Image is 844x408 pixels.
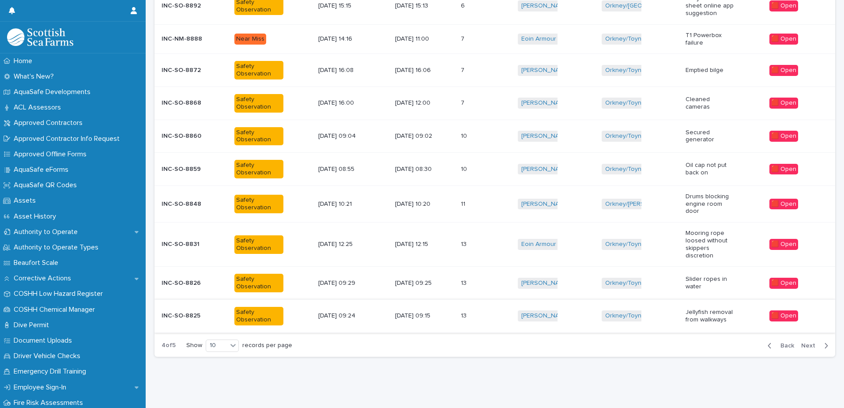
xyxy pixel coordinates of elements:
[234,195,283,213] div: Safety Observation
[461,239,468,248] p: 13
[769,199,798,210] div: 🟥 Open
[234,34,266,45] div: Near Miss
[686,276,735,291] p: Slider ropes in water
[162,278,203,287] p: INC-SO-8826
[154,267,835,300] tr: INC-SO-8826INC-SO-8826 Safety Observation[DATE] 09:29[DATE] 09:251313 [PERSON_NAME] Orkney/Toynes...
[605,35,652,43] a: Orkney/Toyness
[461,310,468,320] p: 13
[769,65,798,76] div: 🟥 Open
[162,0,203,10] p: INC-SO-8892
[461,164,469,173] p: 10
[686,193,735,215] p: Drums blocking engine room door
[154,24,835,54] tr: INC-NM-8888INC-NM-8888 Near Miss[DATE] 14:16[DATE] 11:0077 Eoin Armour Orkney/Toyness T1 Powerbox...
[521,67,569,74] a: [PERSON_NAME]
[686,67,735,74] p: Emptied bilge
[162,164,203,173] p: INC-SO-8859
[769,34,798,45] div: 🟥 Open
[605,241,652,248] a: Orkney/Toyness
[461,0,467,10] p: 6
[521,2,569,10] a: [PERSON_NAME]
[769,239,798,250] div: 🟥 Open
[395,67,444,74] p: [DATE] 16:06
[801,343,821,349] span: Next
[162,34,204,43] p: INC-NM-8888
[521,132,569,140] a: [PERSON_NAME]
[769,278,798,289] div: 🟥 Open
[605,166,652,173] a: Orkney/Toyness
[686,309,735,324] p: Jellyfish removal from walkways
[769,98,798,109] div: 🟥 Open
[234,94,283,113] div: Safety Observation
[10,166,75,174] p: AquaSafe eForms
[318,35,367,43] p: [DATE] 14:16
[461,65,466,74] p: 7
[521,35,556,43] a: Eoin Armour
[186,342,202,349] p: Show
[686,96,735,111] p: Cleaned cameras
[154,120,835,153] tr: INC-SO-8860INC-SO-8860 Safety Observation[DATE] 09:04[DATE] 09:021010 [PERSON_NAME] Orkney/Toynes...
[798,342,835,350] button: Next
[10,150,94,159] p: Approved Offline Forms
[10,72,61,81] p: What's New?
[605,312,652,320] a: Orkney/Toyness
[769,310,798,321] div: 🟥 Open
[10,321,56,329] p: Dive Permit
[10,290,110,298] p: COSHH Low Hazard Register
[769,131,798,142] div: 🟥 Open
[10,119,90,127] p: Approved Contractors
[395,132,444,140] p: [DATE] 09:02
[10,306,102,314] p: COSHH Chemical Manager
[761,342,798,350] button: Back
[234,127,283,146] div: Safety Observation
[318,200,367,208] p: [DATE] 10:21
[521,312,569,320] a: [PERSON_NAME]
[10,103,68,112] p: ACL Assessors
[162,239,201,248] p: INC-SO-8831
[234,235,283,254] div: Safety Observation
[318,280,367,287] p: [DATE] 09:29
[162,65,203,74] p: INC-SO-8872
[234,61,283,79] div: Safety Observation
[10,181,84,189] p: AquaSafe QR Codes
[10,383,73,392] p: Employee Sign-In
[154,335,183,356] p: 4 of 5
[10,352,87,360] p: Driver Vehicle Checks
[521,99,569,107] a: [PERSON_NAME]
[10,135,127,143] p: Approved Contractor Info Request
[395,280,444,287] p: [DATE] 09:25
[10,196,43,205] p: Assets
[162,131,203,140] p: INC-SO-8860
[318,67,367,74] p: [DATE] 16:08
[206,341,227,350] div: 10
[242,342,292,349] p: records per page
[318,241,367,248] p: [DATE] 12:25
[686,129,735,144] p: Secured generator
[461,278,468,287] p: 13
[234,160,283,178] div: Safety Observation
[605,280,652,287] a: Orkney/Toyness
[318,312,367,320] p: [DATE] 09:24
[154,87,835,120] tr: INC-SO-8868INC-SO-8868 Safety Observation[DATE] 16:00[DATE] 12:0077 [PERSON_NAME] Orkney/Toyness ...
[154,223,835,267] tr: INC-SO-8831INC-SO-8831 Safety Observation[DATE] 12:25[DATE] 12:151313 Eoin Armour Orkney/Toyness ...
[686,230,735,259] p: Mooring rope loosed without skippers discretion
[686,32,735,47] p: T1 Powerbox failure
[154,153,835,186] tr: INC-SO-8859INC-SO-8859 Safety Observation[DATE] 08:55[DATE] 08:301010 [PERSON_NAME] Orkney/Toynes...
[10,259,65,267] p: Beaufort Scale
[234,307,283,325] div: Safety Observation
[318,99,367,107] p: [DATE] 16:00
[605,132,652,140] a: Orkney/Toyness
[162,98,203,107] p: INC-SO-8868
[10,57,39,65] p: Home
[395,2,444,10] p: [DATE] 15:13
[395,200,444,208] p: [DATE] 10:20
[395,99,444,107] p: [DATE] 12:00
[10,228,85,236] p: Authority to Operate
[461,131,469,140] p: 10
[10,274,78,283] p: Corrective Actions
[395,241,444,248] p: [DATE] 12:15
[769,164,798,175] div: 🟥 Open
[461,98,466,107] p: 7
[7,28,73,46] img: bPIBxiqnSb2ggTQWdOVV
[10,336,79,345] p: Document Uploads
[461,34,466,43] p: 7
